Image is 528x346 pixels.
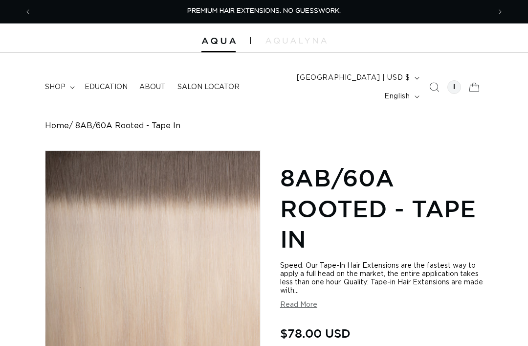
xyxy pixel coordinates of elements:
[139,83,166,92] span: About
[45,83,66,92] span: shop
[17,2,39,21] button: Previous announcement
[45,121,69,131] a: Home
[39,77,79,97] summary: shop
[45,121,483,131] nav: breadcrumbs
[384,92,410,102] span: English
[423,76,445,98] summary: Search
[75,121,180,131] span: 8AB/60A Rooted - Tape In
[79,77,133,97] a: Education
[297,73,410,83] span: [GEOGRAPHIC_DATA] | USD $
[265,38,327,44] img: aqualyna.com
[177,83,240,92] span: Salon Locator
[280,324,351,343] span: $78.00 USD
[489,2,511,21] button: Next announcement
[201,38,236,45] img: Aqua Hair Extensions
[280,301,317,309] button: Read More
[378,87,423,106] button: English
[172,77,245,97] a: Salon Locator
[280,162,483,254] h1: 8AB/60A Rooted - Tape In
[133,77,172,97] a: About
[187,8,341,14] span: PREMIUM HAIR EXTENSIONS. NO GUESSWORK.
[291,69,423,87] button: [GEOGRAPHIC_DATA] | USD $
[280,262,483,295] div: Speed: Our Tape-In Hair Extensions are the fastest way to apply a full head on the market, the en...
[85,83,128,92] span: Education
